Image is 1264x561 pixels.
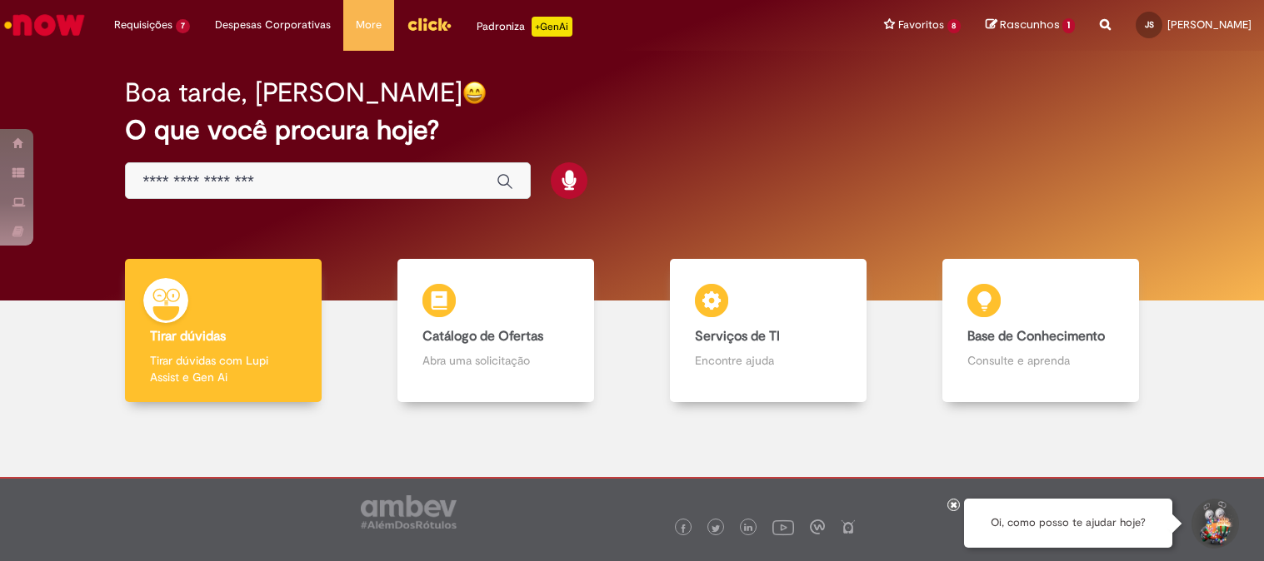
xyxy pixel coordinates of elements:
[150,352,297,385] p: Tirar dúvidas com Lupi Assist e Gen Ai
[477,17,572,37] div: Padroniza
[361,495,457,529] img: logo_footer_ambev_rotulo_gray.png
[695,328,780,345] b: Serviços de TI
[679,524,687,533] img: logo_footer_facebook.png
[462,81,487,105] img: happy-face.png
[904,259,1177,403] a: Base de Conhecimento Consulte e aprenda
[712,524,720,533] img: logo_footer_twitter.png
[1189,499,1239,549] button: Iniciar Conversa de Suporte
[967,328,1105,345] b: Base de Conhecimento
[360,259,632,403] a: Catálogo de Ofertas Abra uma solicitação
[356,17,382,33] span: More
[967,352,1114,369] p: Consulte e aprenda
[125,78,462,107] h2: Boa tarde, [PERSON_NAME]
[632,259,905,403] a: Serviços de TI Encontre ajuda
[2,8,87,42] img: ServiceNow
[422,328,543,345] b: Catálogo de Ofertas
[176,19,190,33] span: 7
[87,259,360,403] a: Tirar dúvidas Tirar dúvidas com Lupi Assist e Gen Ai
[407,12,452,37] img: click_logo_yellow_360x200.png
[422,352,569,369] p: Abra uma solicitação
[964,499,1172,548] div: Oi, como posso te ajudar hoje?
[215,17,331,33] span: Despesas Corporativas
[114,17,172,33] span: Requisições
[125,116,1138,145] h2: O que você procura hoje?
[947,19,962,33] span: 8
[1167,17,1252,32] span: [PERSON_NAME]
[150,328,226,345] b: Tirar dúvidas
[772,516,794,538] img: logo_footer_youtube.png
[986,17,1075,33] a: Rascunhos
[1062,18,1075,33] span: 1
[1145,19,1154,30] span: JS
[810,519,825,534] img: logo_footer_workplace.png
[744,524,752,534] img: logo_footer_linkedin.png
[898,17,944,33] span: Favoritos
[532,17,572,37] p: +GenAi
[841,519,856,534] img: logo_footer_naosei.png
[1000,17,1060,32] span: Rascunhos
[695,352,842,369] p: Encontre ajuda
